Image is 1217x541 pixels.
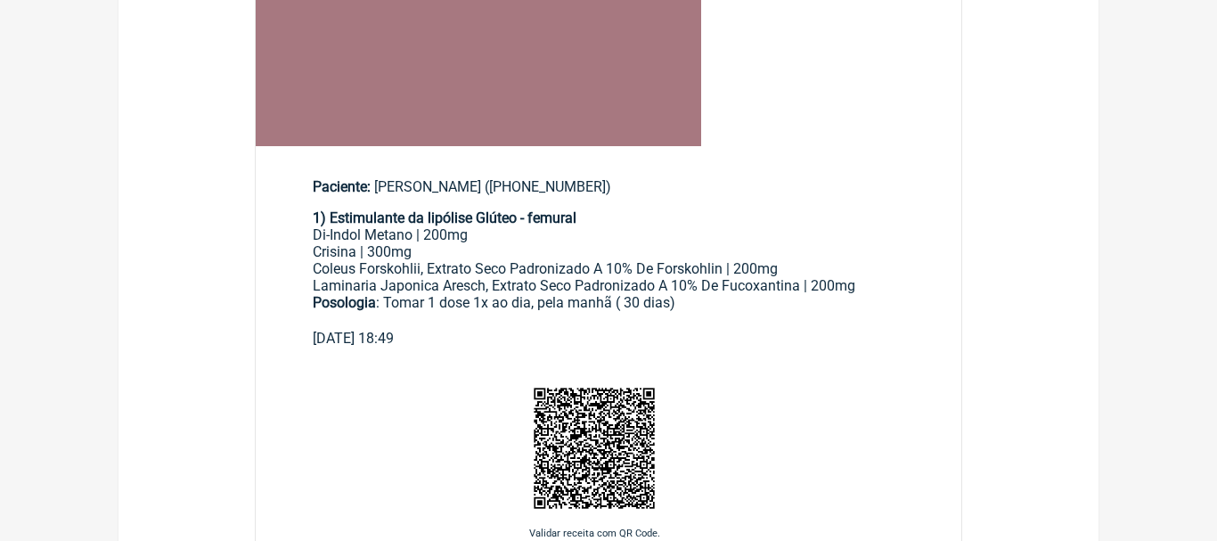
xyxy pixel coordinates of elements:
[313,178,371,195] span: Paciente:
[313,226,904,243] div: Di-Indol Metano | 200mg
[313,260,904,277] div: Coleus Forskohlii, Extrato Seco Padronizado A 10% De Forskohlin | 200mg
[313,294,376,311] strong: Posologia
[313,209,576,226] strong: 1) Estimulante da lipólise Glúteo - femural
[313,277,904,294] div: Laminaria Japonica Aresch, Extrato Seco Padronizado A 10% De Fucoxantina | 200mg
[256,528,933,539] p: Validar receita com QR Code.
[313,243,904,260] div: Crisina | 300mg
[313,294,904,330] div: : Tomar 1 dose 1x ao dia, pela manhã ㅤ( 30 dias)
[313,178,904,195] div: [PERSON_NAME] ([PHONE_NUMBER])
[313,330,904,347] div: [DATE] 18:49
[527,381,661,515] img: JvUPNtxcx8asyLT+479aAsfmHkJMDpv6eiO7uiOfhL6f43RT+ch4JDKAAAAAElFTkSuQmCC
